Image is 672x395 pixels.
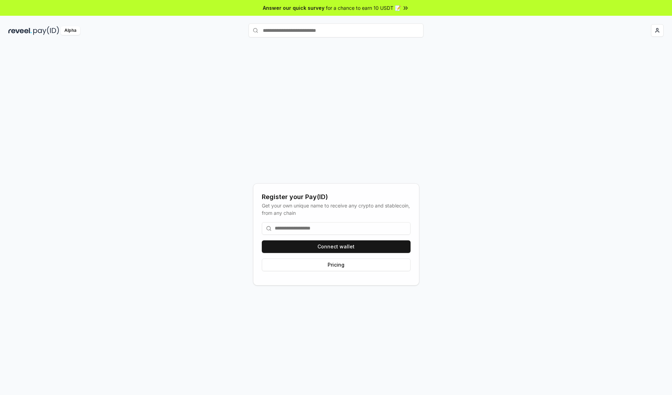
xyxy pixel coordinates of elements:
img: pay_id [33,26,59,35]
span: for a chance to earn 10 USDT 📝 [326,4,401,12]
img: reveel_dark [8,26,32,35]
div: Alpha [61,26,80,35]
button: Connect wallet [262,240,411,253]
div: Register your Pay(ID) [262,192,411,202]
span: Answer our quick survey [263,4,324,12]
div: Get your own unique name to receive any crypto and stablecoin, from any chain [262,202,411,217]
button: Pricing [262,259,411,271]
